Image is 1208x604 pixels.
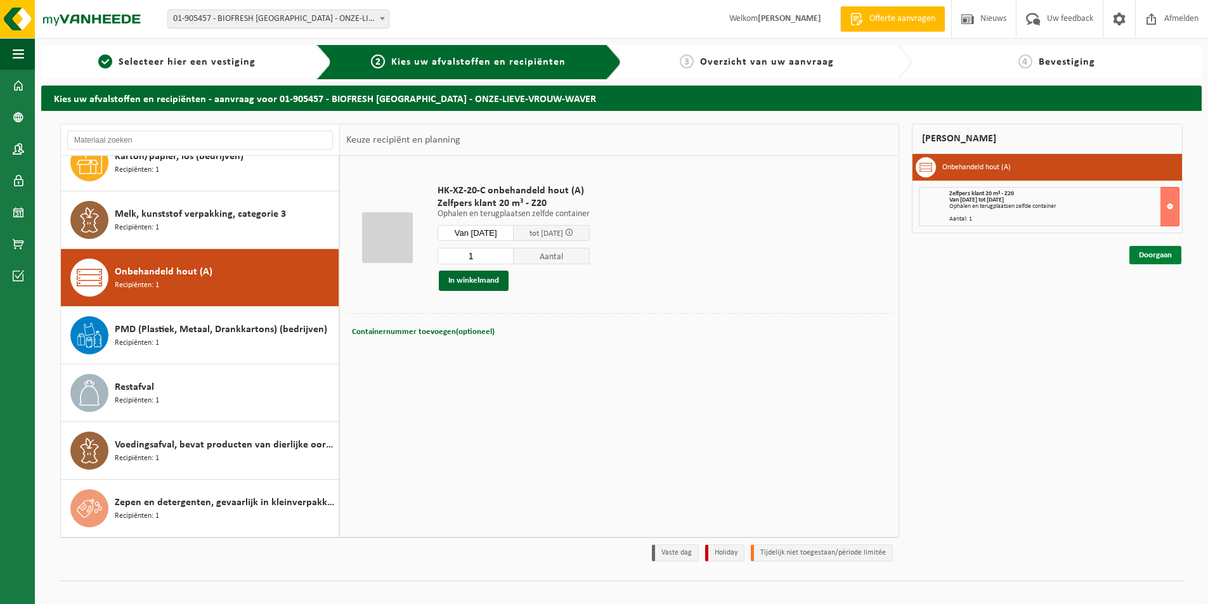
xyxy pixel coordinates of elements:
[115,322,327,337] span: PMD (Plastiek, Metaal, Drankkartons) (bedrijven)
[115,437,335,453] span: Voedingsafval, bevat producten van dierlijke oorsprong, gemengde verpakking (exclusief glas), cat...
[41,86,1202,110] h2: Kies uw afvalstoffen en recipiënten - aanvraag voor 01-905457 - BIOFRESH [GEOGRAPHIC_DATA] - ONZE...
[340,124,467,156] div: Keuze recipiënt en planning
[61,307,339,364] button: PMD (Plastiek, Metaal, Drankkartons) (bedrijven) Recipiënten: 1
[949,190,1014,197] span: Zelfpers klant 20 m³ - Z20
[61,249,339,307] button: Onbehandeld hout (A) Recipiënten: 1
[98,55,112,68] span: 1
[529,229,563,238] span: tot [DATE]
[391,57,566,67] span: Kies uw afvalstoffen en recipiënten
[48,55,306,70] a: 1Selecteer hier een vestiging
[439,271,509,291] button: In winkelmand
[438,225,514,241] input: Selecteer datum
[115,149,244,164] span: Karton/papier, los (bedrijven)
[67,131,333,150] input: Materiaal zoeken
[61,480,339,537] button: Zepen en detergenten, gevaarlijk in kleinverpakking Recipiënten: 1
[1129,246,1181,264] a: Doorgaan
[115,395,159,407] span: Recipiënten: 1
[700,57,834,67] span: Overzicht van uw aanvraag
[61,134,339,191] button: Karton/papier, los (bedrijven) Recipiënten: 1
[61,422,339,480] button: Voedingsafval, bevat producten van dierlijke oorsprong, gemengde verpakking (exclusief glas), cat...
[949,196,1004,203] strong: Van [DATE] tot [DATE]
[438,210,590,219] p: Ophalen en terugplaatsen zelfde container
[942,157,1011,177] h3: Onbehandeld hout (A)
[514,248,590,264] span: Aantal
[115,280,159,292] span: Recipiënten: 1
[1018,55,1032,68] span: 4
[351,323,496,341] button: Containernummer toevoegen(optioneel)
[115,453,159,465] span: Recipiënten: 1
[912,124,1183,154] div: [PERSON_NAME]
[371,55,385,68] span: 2
[949,216,1179,222] div: Aantal: 1
[168,10,389,28] span: 01-905457 - BIOFRESH BELGIUM - ONZE-LIEVE-VROUW-WAVER
[115,495,335,510] span: Zepen en detergenten, gevaarlijk in kleinverpakking
[115,222,159,234] span: Recipiënten: 1
[840,6,945,32] a: Offerte aanvragen
[438,197,590,210] span: Zelfpers klant 20 m³ - Z20
[866,13,938,25] span: Offerte aanvragen
[61,191,339,249] button: Melk, kunststof verpakking, categorie 3 Recipiënten: 1
[119,57,256,67] span: Selecteer hier een vestiging
[115,207,286,222] span: Melk, kunststof verpakking, categorie 3
[949,203,1179,210] div: Ophalen en terugplaatsen zelfde container
[680,55,694,68] span: 3
[61,364,339,422] button: Restafval Recipiënten: 1
[115,380,154,395] span: Restafval
[751,544,893,562] li: Tijdelijk niet toegestaan/période limitée
[705,544,744,562] li: Holiday
[758,14,821,23] strong: [PERSON_NAME]
[352,328,495,336] span: Containernummer toevoegen(optioneel)
[115,510,159,522] span: Recipiënten: 1
[115,164,159,176] span: Recipiënten: 1
[115,337,159,349] span: Recipiënten: 1
[115,264,212,280] span: Onbehandeld hout (A)
[1039,57,1095,67] span: Bevestiging
[652,544,699,562] li: Vaste dag
[438,184,590,197] span: HK-XZ-20-C onbehandeld hout (A)
[167,10,389,29] span: 01-905457 - BIOFRESH BELGIUM - ONZE-LIEVE-VROUW-WAVER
